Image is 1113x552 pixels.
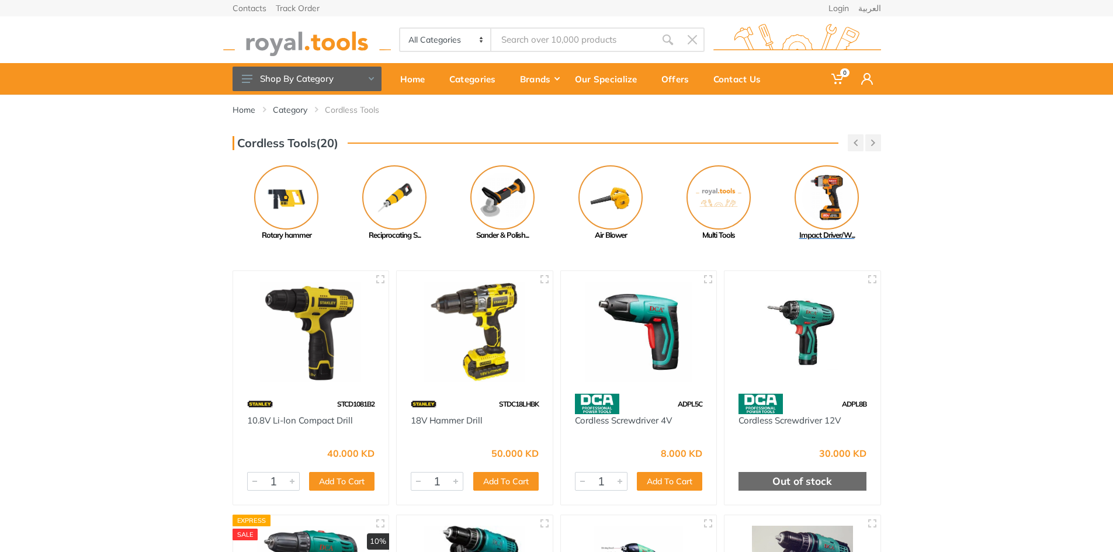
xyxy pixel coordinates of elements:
[665,165,773,241] a: Multi Tools
[470,165,535,230] img: Royal - Sander & Polisher
[858,4,881,12] a: العربية
[233,104,881,116] nav: breadcrumb
[276,4,320,12] a: Track Order
[233,529,258,540] div: SALE
[337,400,375,408] span: STCD1081B2
[449,165,557,241] a: Sander & Polish...
[557,165,665,241] a: Air Blower
[407,282,542,383] img: Royal Tools - 18V Hammer Drill
[362,165,427,230] img: Royal - Reciprocating Saw
[840,68,850,77] span: 0
[653,63,705,95] a: Offers
[738,415,841,426] a: Cordless Screwdriver 12V
[247,394,273,414] img: 15.webp
[842,400,866,408] span: ADPL8B
[819,449,866,458] div: 30.000 KD
[325,104,397,116] li: Cordless Tools
[567,63,653,95] a: Our Specialize
[773,165,881,241] a: Impact Driver/W...
[441,63,512,95] a: Categories
[233,230,341,241] div: Rotary hammer
[713,24,881,56] img: royal.tools Logo
[309,472,375,491] button: Add To Cart
[665,230,773,241] div: Multi Tools
[738,394,783,414] img: 58.webp
[491,27,655,52] input: Site search
[233,165,341,241] a: Rotary hammer
[223,24,391,56] img: royal.tools Logo
[557,230,665,241] div: Air Blower
[499,400,539,408] span: STDC18LHBK
[735,282,870,383] img: Royal Tools - Cordless Screwdriver 12V
[512,67,567,91] div: Brands
[705,67,777,91] div: Contact Us
[449,230,557,241] div: Sander & Polish...
[441,67,512,91] div: Categories
[567,67,653,91] div: Our Specialize
[795,165,859,230] img: Royal - Impact Driver/Wrench
[392,63,441,95] a: Home
[327,449,375,458] div: 40.000 KD
[828,4,849,12] a: Login
[575,394,619,414] img: 58.webp
[637,472,702,491] button: Add To Cart
[392,67,441,91] div: Home
[473,472,539,491] button: Add To Cart
[491,449,539,458] div: 50.000 KD
[400,29,492,51] select: Category
[823,63,853,95] a: 0
[705,63,777,95] a: Contact Us
[738,472,866,491] div: Out of stock
[571,282,706,383] img: Royal Tools - Cordless Screwdriver 4V
[233,104,255,116] a: Home
[661,449,702,458] div: 8.000 KD
[233,4,266,12] a: Contacts
[254,165,318,230] img: Royal - Rotary hammer
[233,67,382,91] button: Shop By Category
[578,165,643,230] img: Royal - Air Blower
[773,230,881,241] div: Impact Driver/W...
[653,67,705,91] div: Offers
[686,165,751,230] img: No Image
[244,282,379,383] img: Royal Tools - 10.8V Li-lon Compact Drill
[247,415,353,426] a: 10.8V Li-lon Compact Drill
[233,515,271,526] div: Express
[411,394,436,414] img: 15.webp
[411,415,483,426] a: 18V Hammer Drill
[678,400,702,408] span: ADPL5C
[367,533,389,550] div: 10%
[341,230,449,241] div: Reciprocating S...
[233,136,338,150] h3: Cordless Tools(20)
[341,165,449,241] a: Reciprocating S...
[575,415,672,426] a: Cordless Screwdriver 4V
[273,104,307,116] a: Category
